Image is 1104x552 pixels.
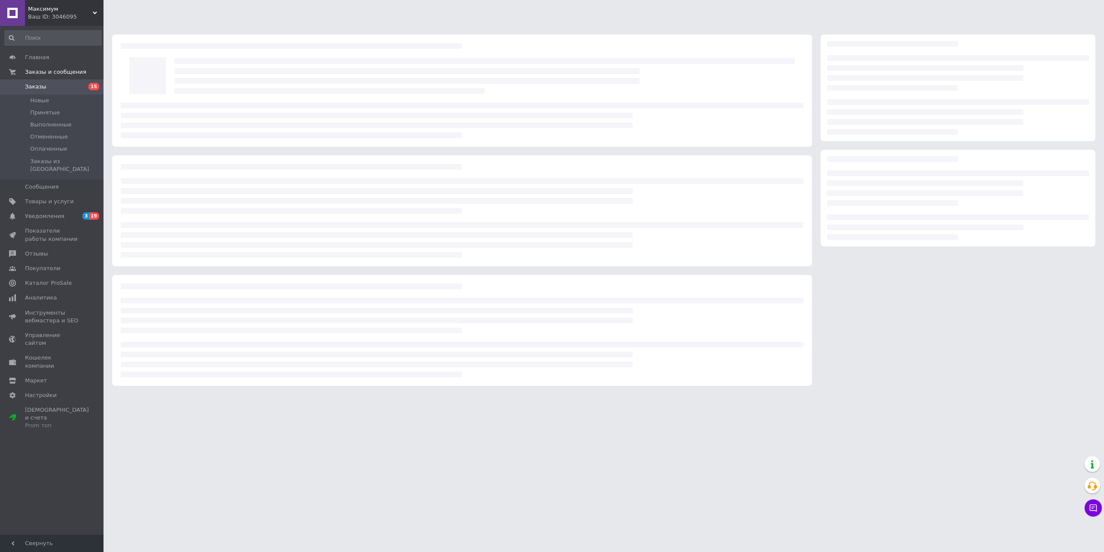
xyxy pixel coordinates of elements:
[25,422,89,429] div: Prom топ
[28,13,103,21] div: Ваш ID: 3046095
[82,212,89,220] span: 3
[25,331,80,347] span: Управление сайтом
[25,294,57,302] span: Аналитика
[30,109,60,117] span: Принятые
[25,309,80,325] span: Инструменты вебмастера и SEO
[30,97,49,104] span: Новые
[25,83,46,91] span: Заказы
[25,183,59,191] span: Сообщения
[1085,499,1102,517] button: Чат с покупателем
[25,198,74,205] span: Товары и услуги
[25,391,56,399] span: Настройки
[89,212,99,220] span: 19
[88,83,99,90] span: 15
[30,145,67,153] span: Оплаченные
[4,30,102,46] input: Поиск
[30,133,68,141] span: Отмененные
[25,212,64,220] span: Уведомления
[25,279,72,287] span: Каталог ProSale
[25,227,80,243] span: Показатели работы компании
[25,265,60,272] span: Покупатели
[25,354,80,369] span: Кошелек компании
[30,158,101,173] span: Заказы из [GEOGRAPHIC_DATA]
[30,121,72,129] span: Выполненные
[25,250,48,258] span: Отзывы
[28,5,93,13] span: Максимум
[25,377,47,385] span: Маркет
[25,54,49,61] span: Главная
[25,68,86,76] span: Заказы и сообщения
[25,406,89,430] span: [DEMOGRAPHIC_DATA] и счета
